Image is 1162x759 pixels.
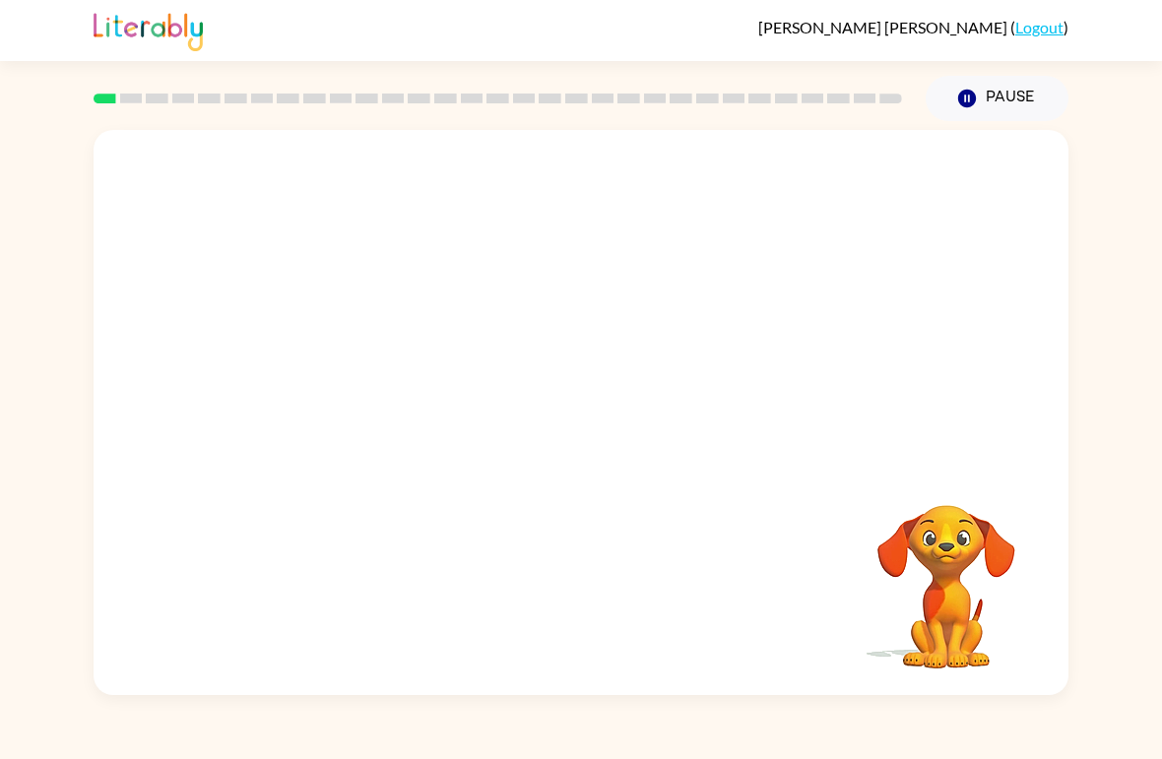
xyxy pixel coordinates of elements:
video: Your browser must support playing .mp4 files to use Literably. Please try using another browser. [848,474,1045,671]
div: ( ) [758,18,1068,36]
button: Pause [926,76,1068,121]
a: Logout [1015,18,1064,36]
img: Literably [94,8,203,51]
span: [PERSON_NAME] [PERSON_NAME] [758,18,1010,36]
